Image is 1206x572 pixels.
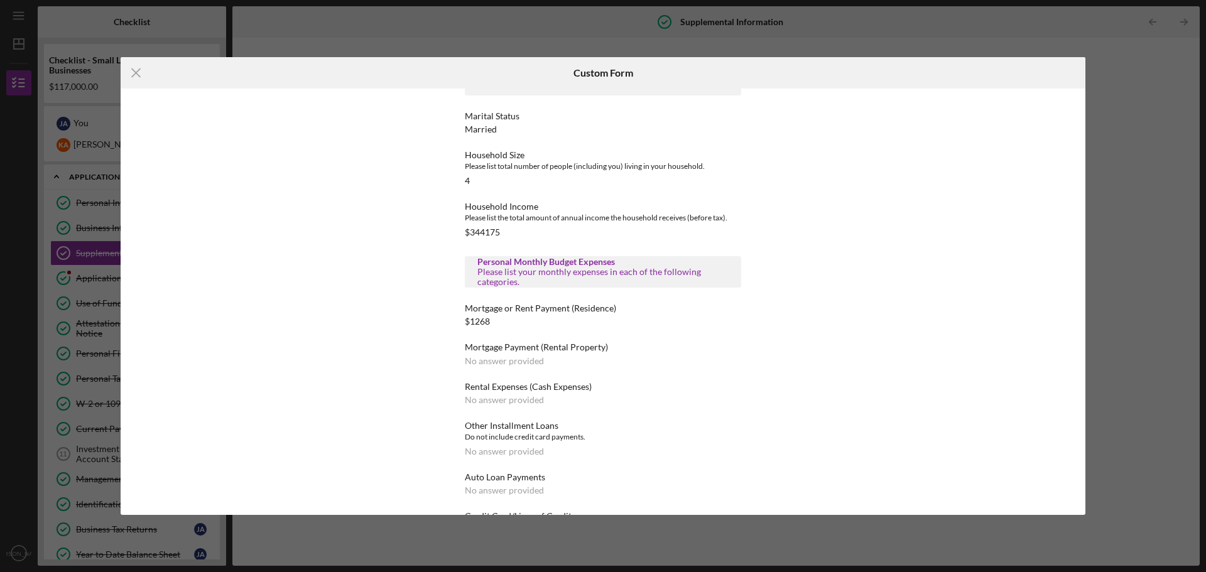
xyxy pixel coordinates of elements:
div: Household Income [465,202,741,212]
div: Please list total number of people (including you) living in your household. [465,160,741,173]
div: Marital Status [465,111,741,121]
div: Other Installment Loans [465,421,741,431]
div: Do not include credit card payments. [465,431,741,443]
div: $1268 [465,316,490,326]
div: Credit Card/Lines of Credit [465,511,741,521]
div: Rental Expenses (Cash Expenses) [465,382,741,392]
div: Personal Monthly Budget Expenses [477,257,729,267]
div: No answer provided [465,356,544,366]
h6: Custom Form [573,67,633,78]
div: No answer provided [465,485,544,495]
div: No answer provided [465,446,544,456]
div: $344175 [465,227,500,237]
div: Household Size [465,150,741,160]
div: Married [465,124,497,134]
div: Please list the total amount of annual income the household receives (before tax). [465,212,741,224]
div: 4 [465,176,470,186]
div: Auto Loan Payments [465,472,741,482]
div: Please list your monthly expenses in each of the following categories. [477,267,729,287]
div: Mortgage or Rent Payment (Residence) [465,303,741,313]
div: Mortgage Payment (Rental Property) [465,342,741,352]
div: No answer provided [465,395,544,405]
